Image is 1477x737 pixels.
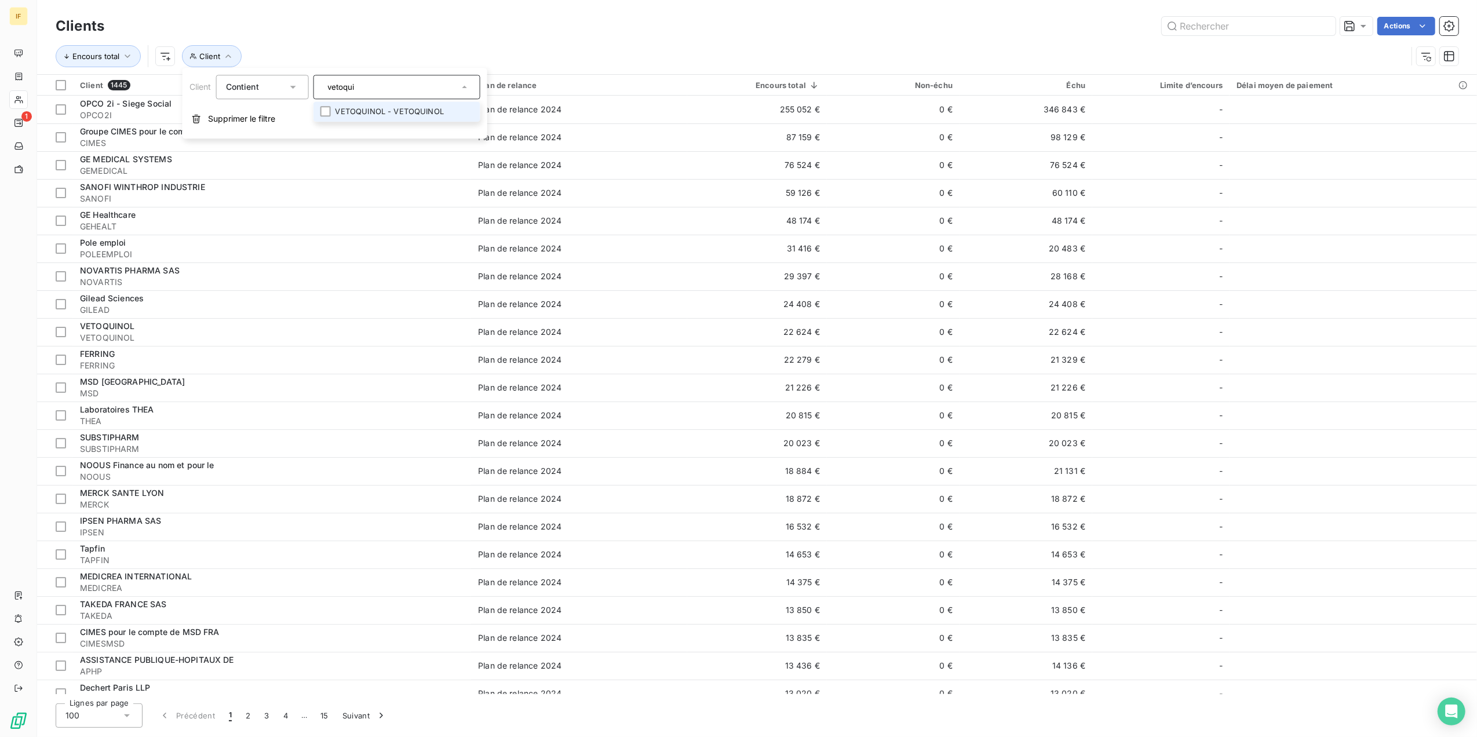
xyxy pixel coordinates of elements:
td: 98 129 € [960,123,1092,151]
td: 0 € [827,262,960,290]
td: 59 126 € [687,179,827,207]
span: Gilead Sciences [80,293,144,303]
td: 60 110 € [960,179,1092,207]
button: Suivant [335,703,394,728]
span: SUBSTIPHARM [80,443,464,455]
span: DECHERT [80,694,464,705]
span: NOVARTIS [80,276,464,288]
span: NOOUS [80,471,464,483]
div: Plan de relance 2024 [478,577,561,588]
div: Plan de relance 2024 [478,104,561,115]
span: MERCK SANTE LYON [80,488,164,498]
span: Pole emploi [80,238,126,247]
div: Encours total [694,81,820,90]
span: VETOQUINOL [80,332,464,344]
td: 21 131 € [960,457,1092,485]
td: 0 € [827,179,960,207]
td: 48 174 € [687,207,827,235]
span: SANOFI WINTHROP INDUSTRIE [80,182,205,192]
div: Plan de relance 2024 [478,243,561,254]
span: - [1219,660,1223,672]
span: MSD [GEOGRAPHIC_DATA] [80,377,185,386]
td: 16 532 € [687,513,827,541]
td: 0 € [827,485,960,513]
div: Plan de relance 2024 [478,159,561,171]
span: - [1219,271,1223,282]
img: Logo LeanPay [9,712,28,730]
span: Client [199,52,220,61]
td: 31 416 € [687,235,827,262]
td: 13 850 € [687,596,827,624]
td: 0 € [827,346,960,374]
td: 0 € [827,652,960,680]
td: 13 835 € [960,624,1092,652]
span: CIMES pour le compte de MSD FRA [80,627,220,637]
td: 21 329 € [960,346,1092,374]
td: 20 815 € [687,402,827,429]
td: 13 436 € [687,652,827,680]
button: 1 [222,703,239,728]
div: Plan de relance 2024 [478,660,561,672]
span: GEMEDICAL [80,165,464,177]
td: 21 226 € [687,374,827,402]
td: 0 € [827,596,960,624]
span: - [1219,243,1223,254]
span: - [1219,521,1223,532]
span: - [1219,354,1223,366]
span: - [1219,577,1223,588]
button: Encours total [56,45,141,67]
span: - [1219,132,1223,143]
div: Plan de relance 2024 [478,132,561,143]
span: TAKEDA [80,610,464,622]
button: 4 [276,703,295,728]
div: Open Intercom Messenger [1438,698,1465,725]
td: 0 € [827,568,960,596]
span: Laboratoires THEA [80,404,154,414]
div: Plan de relance 2024 [478,604,561,616]
span: - [1219,549,1223,560]
span: - [1219,215,1223,227]
div: Plan de relance 2024 [478,298,561,310]
td: 0 € [827,680,960,707]
span: - [1219,688,1223,699]
td: 13 835 € [687,624,827,652]
td: 0 € [827,235,960,262]
td: 0 € [827,151,960,179]
span: VETOQUINOL [80,321,135,331]
span: - [1219,159,1223,171]
span: Client [189,82,211,92]
span: - [1219,437,1223,449]
td: 0 € [827,374,960,402]
div: IF [9,7,28,25]
span: FERRING [80,360,464,371]
td: 76 524 € [687,151,827,179]
td: 0 € [827,624,960,652]
td: 87 159 € [687,123,827,151]
td: 0 € [827,318,960,346]
span: - [1219,382,1223,393]
span: SANOFI [80,193,464,205]
div: Plan de relance 2024 [478,688,561,699]
div: Plan de relance 2024 [478,437,561,449]
span: OPCO2I [80,110,464,121]
td: 20 023 € [687,429,827,457]
td: 14 136 € [960,652,1092,680]
td: 18 872 € [687,485,827,513]
span: - [1219,326,1223,338]
button: Client [182,45,242,67]
td: 16 532 € [960,513,1092,541]
td: 24 408 € [960,290,1092,318]
td: 13 850 € [960,596,1092,624]
span: - [1219,632,1223,644]
td: 0 € [827,290,960,318]
span: POLEEMPLOI [80,249,464,260]
td: 0 € [827,207,960,235]
span: GILEAD [80,304,464,316]
span: IPSEN PHARMA SAS [80,516,161,526]
span: MERCK [80,499,464,510]
td: 0 € [827,123,960,151]
span: Groupe CIMES pour le compte de [80,126,211,136]
td: 22 624 € [687,318,827,346]
li: VETOQUINOL - VETOQUINOL [313,101,480,122]
td: 22 279 € [687,346,827,374]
